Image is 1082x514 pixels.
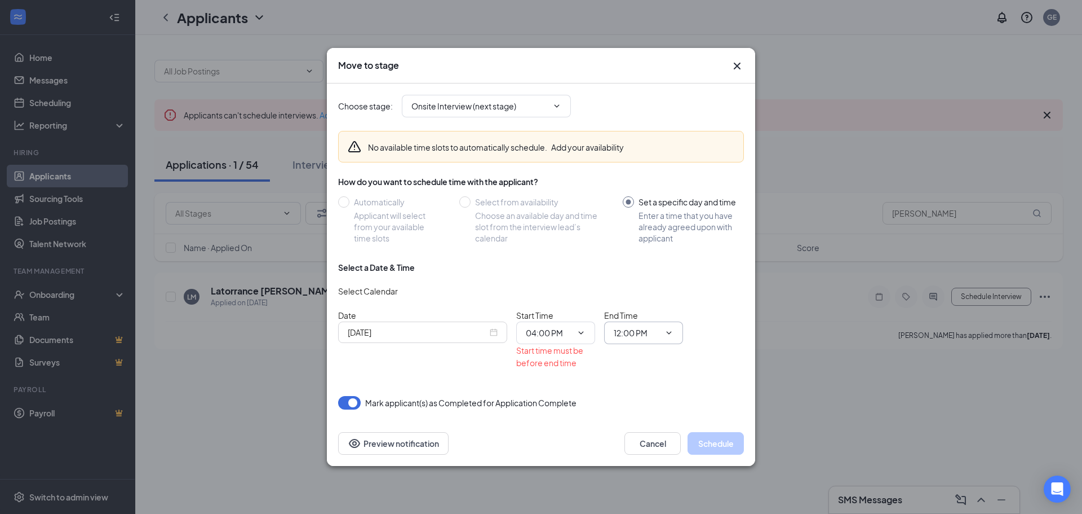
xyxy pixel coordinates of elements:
div: How do you want to schedule time with the applicant? [338,176,744,187]
div: Open Intercom Messenger [1044,476,1071,503]
button: Add your availability [551,142,624,153]
svg: Eye [348,437,361,450]
input: Start time [526,327,572,339]
div: Select a Date & Time [338,262,415,273]
button: Schedule [688,432,744,455]
svg: Cross [730,59,744,73]
svg: ChevronDown [577,328,586,337]
div: No available time slots to automatically schedule. [368,142,624,153]
div: Start time must be before end time [516,344,595,369]
span: Date [338,310,356,320]
button: Close [730,59,744,73]
svg: ChevronDown [664,328,673,337]
button: Cancel [624,432,681,455]
span: Select Calendar [338,286,398,296]
svg: ChevronDown [552,102,561,111]
span: Mark applicant(s) as Completed for Application Complete [365,396,577,410]
input: End time [614,327,660,339]
span: Choose stage : [338,100,393,112]
button: Preview notificationEye [338,432,449,455]
h3: Move to stage [338,59,399,72]
input: Sep 17, 2025 [348,326,487,339]
span: Start Time [516,310,553,320]
svg: Warning [348,140,361,153]
span: End Time [604,310,638,320]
